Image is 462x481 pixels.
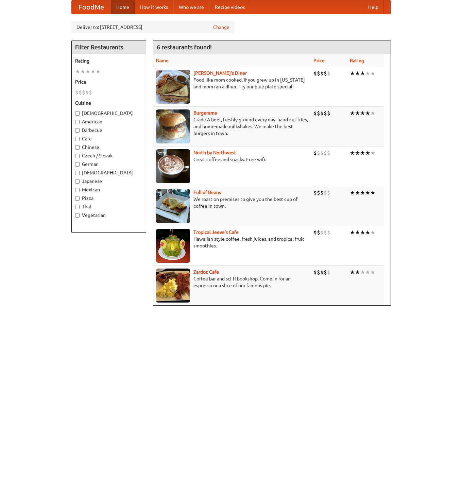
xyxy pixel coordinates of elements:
[320,229,324,236] li: $
[75,68,80,75] li: ★
[193,70,247,76] a: [PERSON_NAME]'s Diner
[320,189,324,196] li: $
[75,188,80,192] input: Mexican
[313,229,317,236] li: $
[82,89,85,96] li: $
[350,149,355,157] li: ★
[324,70,327,77] li: $
[365,269,370,276] li: ★
[317,70,320,77] li: $
[324,229,327,236] li: $
[75,203,142,210] label: Thai
[360,149,365,157] li: ★
[156,116,308,137] p: Grade A beef, freshly ground every day, hand-cut fries, and home-made milkshakes. We make the bes...
[75,127,142,134] label: Barbecue
[193,110,217,116] b: Burgerama
[72,0,111,14] a: FoodMe
[320,269,324,276] li: $
[193,150,236,155] a: North by Northwest
[313,109,317,117] li: $
[75,135,142,142] label: Cafe
[355,189,360,196] li: ★
[324,149,327,157] li: $
[75,152,142,159] label: Czech / Slovak
[317,229,320,236] li: $
[355,269,360,276] li: ★
[75,110,142,117] label: [DEMOGRAPHIC_DATA]
[193,190,221,195] a: Full of Beans
[327,149,330,157] li: $
[370,189,375,196] li: ★
[313,70,317,77] li: $
[193,229,239,235] a: Tropical Jeeve's Cafe
[156,196,308,209] p: We roast on premises to give you the best cup of coffee in town.
[111,0,135,14] a: Home
[365,229,370,236] li: ★
[156,109,190,143] img: burgerama.jpg
[209,0,250,14] a: Recipe videos
[75,205,80,209] input: Thai
[350,70,355,77] li: ★
[360,109,365,117] li: ★
[317,109,320,117] li: $
[75,196,80,201] input: Pizza
[360,189,365,196] li: ★
[213,24,229,31] a: Change
[320,109,324,117] li: $
[75,154,80,158] input: Czech / Slovak
[72,40,146,54] h4: Filter Restaurants
[327,229,330,236] li: $
[324,269,327,276] li: $
[370,229,375,236] li: ★
[360,70,365,77] li: ★
[75,118,142,125] label: American
[350,269,355,276] li: ★
[85,68,90,75] li: ★
[156,275,308,289] p: Coffee bar and sci-fi bookshop. Come in for an espresso or a slice of our famous pie.
[350,109,355,117] li: ★
[370,149,375,157] li: ★
[360,269,365,276] li: ★
[317,149,320,157] li: $
[370,70,375,77] li: ★
[75,161,142,168] label: German
[75,179,80,184] input: Japanese
[156,58,169,63] a: Name
[327,189,330,196] li: $
[327,269,330,276] li: $
[327,109,330,117] li: $
[156,156,308,163] p: Great coffee and snacks. Free wifi.
[156,189,190,223] img: beans.jpg
[363,0,384,14] a: Help
[193,269,219,275] a: Zardoz Cafe
[313,189,317,196] li: $
[75,120,80,124] input: American
[75,144,142,151] label: Chinese
[317,189,320,196] li: $
[350,189,355,196] li: ★
[75,137,80,141] input: Cafe
[79,89,82,96] li: $
[75,178,142,185] label: Japanese
[90,68,96,75] li: ★
[71,21,235,33] div: Deliver to: [STREET_ADDRESS]
[85,89,89,96] li: $
[75,212,142,219] label: Vegetarian
[370,269,375,276] li: ★
[75,195,142,202] label: Pizza
[156,229,190,263] img: jeeves.jpg
[156,76,308,90] p: Food like mom cooked, if you grew up in [US_STATE] and mom ran a diner. Try our blue plate special!
[370,109,375,117] li: ★
[156,269,190,303] img: zardoz.jpg
[75,171,80,175] input: [DEMOGRAPHIC_DATA]
[80,68,85,75] li: ★
[317,269,320,276] li: $
[320,149,324,157] li: $
[324,189,327,196] li: $
[365,189,370,196] li: ★
[75,111,80,116] input: [DEMOGRAPHIC_DATA]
